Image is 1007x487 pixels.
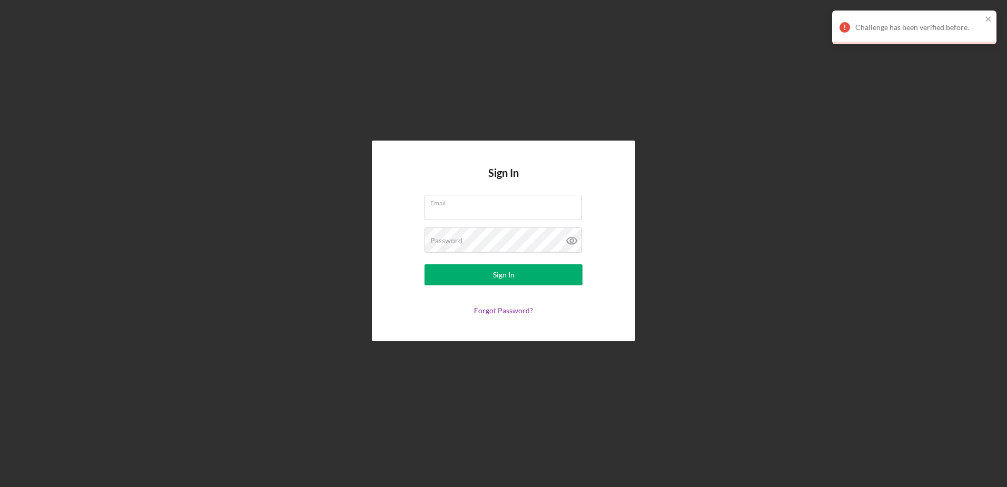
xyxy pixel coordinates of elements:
div: Challenge has been verified before. [855,23,982,32]
button: Sign In [424,264,583,285]
div: Sign In [493,264,515,285]
h4: Sign In [488,167,519,195]
label: Email [430,195,582,207]
label: Password [430,236,462,245]
button: close [985,15,992,25]
a: Forgot Password? [474,306,533,315]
